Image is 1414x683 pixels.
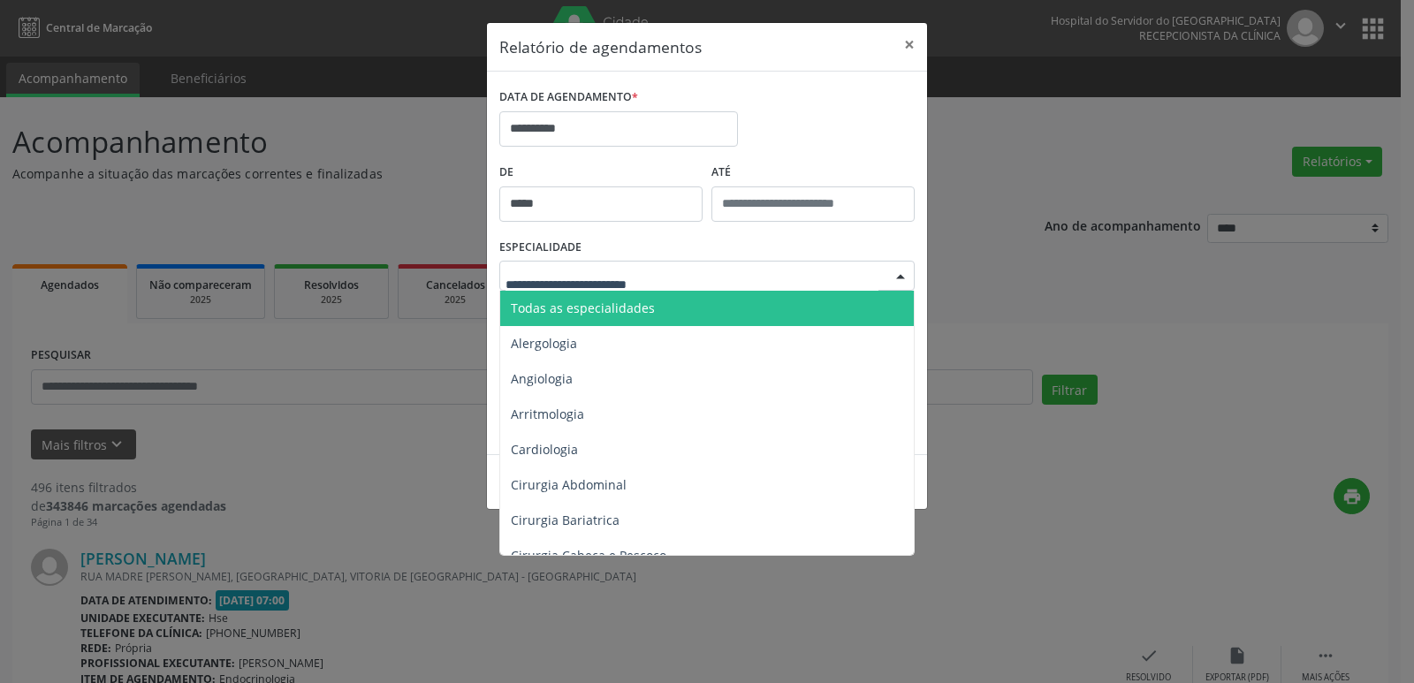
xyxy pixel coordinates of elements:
span: Cirurgia Abdominal [511,476,627,493]
label: ESPECIALIDADE [499,234,582,262]
label: ATÉ [711,159,915,186]
span: Cirurgia Cabeça e Pescoço [511,547,666,564]
span: Arritmologia [511,406,584,422]
span: Angiologia [511,370,573,387]
span: Todas as especialidades [511,300,655,316]
button: Close [892,23,927,66]
h5: Relatório de agendamentos [499,35,702,58]
span: Alergologia [511,335,577,352]
label: DATA DE AGENDAMENTO [499,84,638,111]
span: Cirurgia Bariatrica [511,512,620,528]
span: Cardiologia [511,441,578,458]
label: De [499,159,703,186]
